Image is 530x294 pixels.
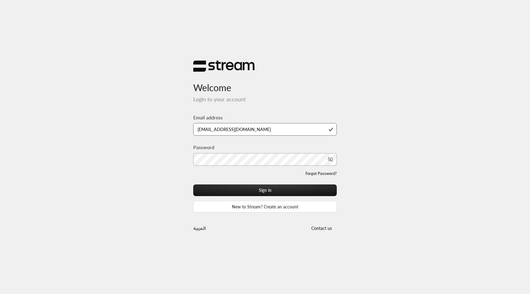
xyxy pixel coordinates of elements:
[193,184,337,196] button: Sign in
[193,72,337,93] h3: Welcome
[193,144,214,151] label: Password
[193,201,337,212] a: New to Stream? Create an account
[193,222,206,234] a: العربية
[306,222,337,234] button: Contact us
[193,114,223,121] label: Email address
[193,123,337,136] input: Type your email here
[193,96,337,103] h5: Login to your account
[305,171,337,177] a: Forgot Password?
[306,226,337,231] a: Contact us
[193,60,255,72] img: Stream Logo
[325,154,336,164] button: toggle password visibility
